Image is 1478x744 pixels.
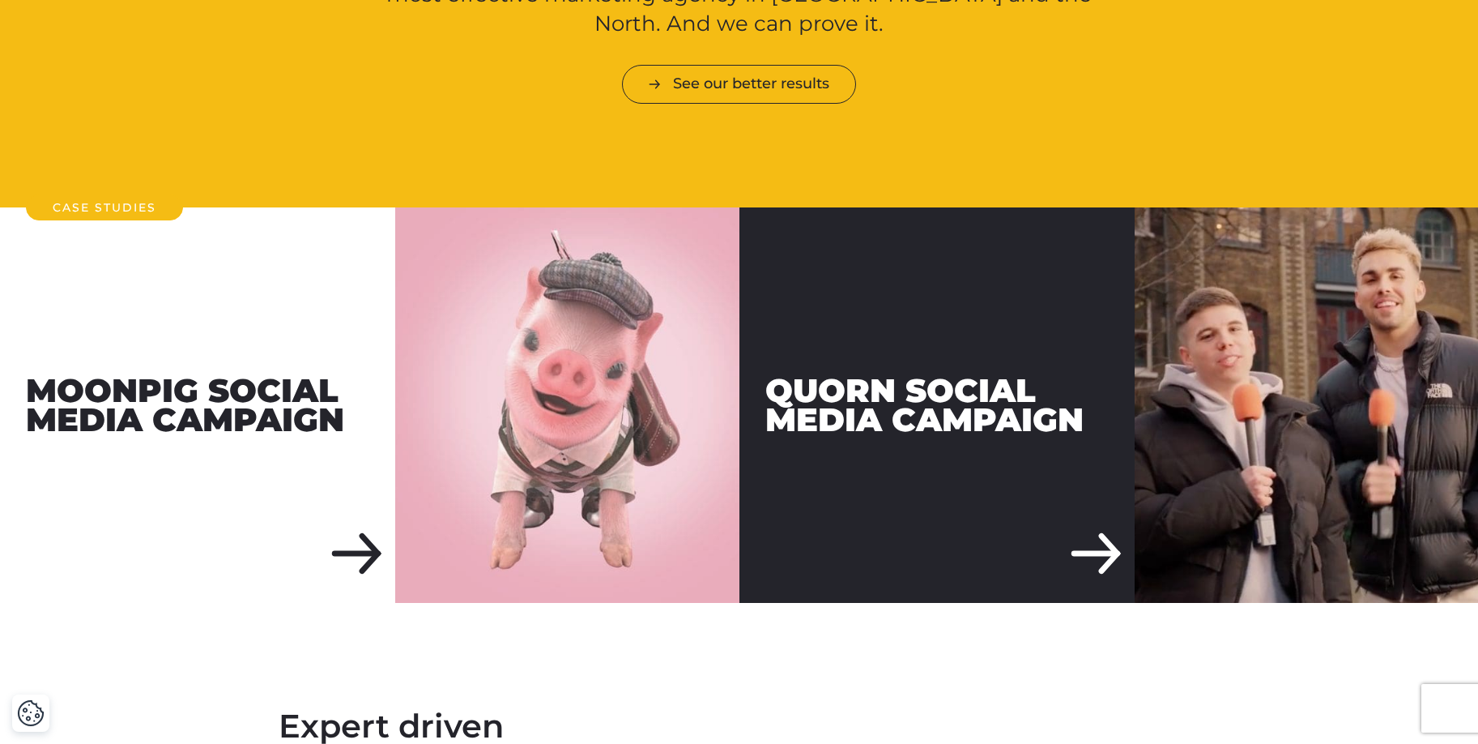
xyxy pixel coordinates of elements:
button: Cookie Settings [17,699,45,727]
div: Quorn Social Media Campaign [739,207,1135,603]
img: Quorn Social Media Campaign [1135,207,1478,603]
a: See our better results [622,65,856,103]
img: Revisit consent button [17,699,45,727]
img: Moonpig Social Media Campaign [395,207,739,603]
h2: Case Studies [26,195,183,220]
